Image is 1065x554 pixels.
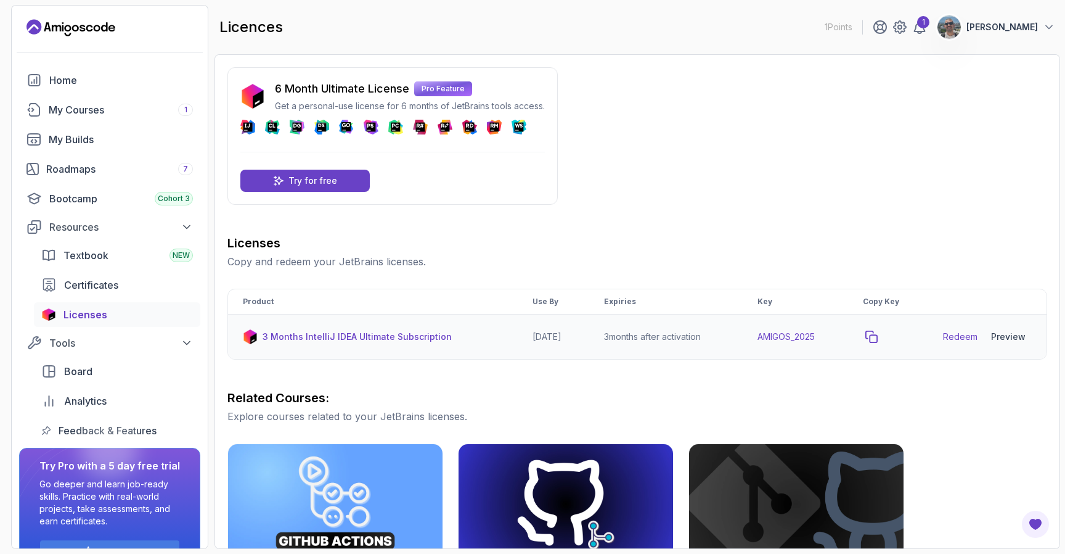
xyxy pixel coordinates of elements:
button: Preview [985,325,1032,349]
th: Key [743,289,848,315]
div: Home [49,73,193,88]
h2: licences [219,17,283,37]
div: My Builds [49,132,193,147]
p: 6 Month Ultimate License [275,80,409,97]
span: Licenses [63,307,107,322]
a: builds [19,127,200,152]
td: [DATE] [518,315,589,360]
img: user profile image [937,15,961,39]
span: Certificates [64,278,118,292]
p: [PERSON_NAME] [966,21,1038,33]
img: jetbrains icon [243,329,258,344]
th: Expiries [589,289,743,315]
a: licenses [34,302,200,327]
p: Copy and redeem your JetBrains licenses. [227,254,1047,269]
button: Tools [19,332,200,354]
a: certificates [34,273,200,297]
img: jetbrains icon [41,308,56,321]
a: feedback [34,418,200,443]
a: bootcamp [19,186,200,211]
a: Landing page [27,18,115,38]
th: Product [228,289,518,315]
a: courses [19,97,200,122]
h3: Related Courses: [227,389,1047,407]
button: Resources [19,216,200,238]
a: Redeem [943,331,977,343]
div: 1 [917,16,929,28]
span: 1 [184,105,187,115]
h3: Licenses [227,234,1047,252]
div: Resources [49,220,193,234]
a: Try for free [240,170,370,192]
button: Open Feedback Button [1021,510,1050,539]
span: 7 [183,164,188,174]
th: Copy Key [848,289,928,315]
button: copy-button [863,328,880,345]
span: Board [64,364,92,379]
div: Tools [49,336,193,350]
a: board [34,359,200,384]
a: roadmaps [19,157,200,181]
a: 1 [912,20,927,35]
p: Go deeper and learn job-ready skills. Practice with real-world projects, take assessments, and ea... [39,478,180,527]
td: 3 months after activation [589,315,743,360]
p: Try for free [288,175,337,187]
span: Cohort 3 [158,194,190,204]
p: Get a personal-use license for 6 months of JetBrains tools access. [275,100,545,112]
span: NEW [173,250,190,260]
span: Textbook [63,248,108,263]
span: Analytics [64,394,107,408]
a: analytics [34,389,200,413]
div: Roadmaps [46,162,193,176]
span: Feedback & Features [59,423,157,438]
td: AMIGOS_2025 [743,315,848,360]
img: jetbrains icon [240,84,265,109]
a: textbook [34,243,200,268]
div: Preview [991,331,1026,343]
p: Explore courses related to your JetBrains licenses. [227,409,1047,424]
p: 1 Points [825,21,852,33]
p: 3 Months IntelliJ IDEA Ultimate Subscription [263,331,452,343]
th: Use By [518,289,589,315]
div: My Courses [49,102,193,117]
div: Bootcamp [49,191,193,206]
p: Pro Feature [414,81,472,96]
a: home [19,68,200,93]
button: user profile image[PERSON_NAME] [937,15,1055,39]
